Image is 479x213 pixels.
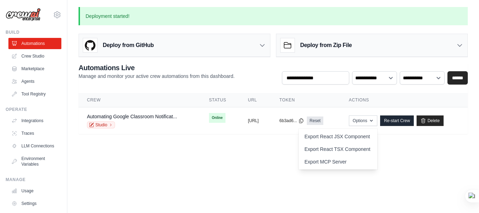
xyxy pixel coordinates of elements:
[8,38,61,49] a: Automations
[6,8,41,21] img: Logo
[8,153,61,170] a: Environment Variables
[79,63,235,73] h2: Automations Live
[8,185,61,197] a: Usage
[299,130,377,143] a: Export React JSX Component
[271,93,340,107] th: Token
[201,93,239,107] th: Status
[79,93,201,107] th: Crew
[6,29,61,35] div: Build
[340,93,468,107] th: Actions
[8,140,61,152] a: LLM Connections
[103,41,154,49] h3: Deploy from GitHub
[87,121,115,128] a: Studio
[300,41,352,49] h3: Deploy from Zip File
[8,63,61,74] a: Marketplace
[380,115,414,126] a: Re-start Crew
[8,115,61,126] a: Integrations
[8,198,61,209] a: Settings
[87,114,177,119] a: Automating Google Classroom Notificat...
[8,128,61,139] a: Traces
[209,113,225,123] span: Online
[299,143,377,155] a: Export React TSX Component
[8,51,61,62] a: Crew Studio
[239,93,271,107] th: URL
[6,177,61,182] div: Manage
[8,88,61,100] a: Tool Registry
[8,76,61,87] a: Agents
[299,155,377,168] a: Export MCP Server
[307,117,323,125] a: Reset
[6,107,61,112] div: Operate
[279,118,304,124] button: 6b3ad6...
[79,73,235,80] p: Manage and monitor your active crew automations from this dashboard.
[349,115,377,126] button: Options
[79,7,468,25] p: Deployment started!
[83,38,97,52] img: GitHub Logo
[417,115,444,126] a: Delete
